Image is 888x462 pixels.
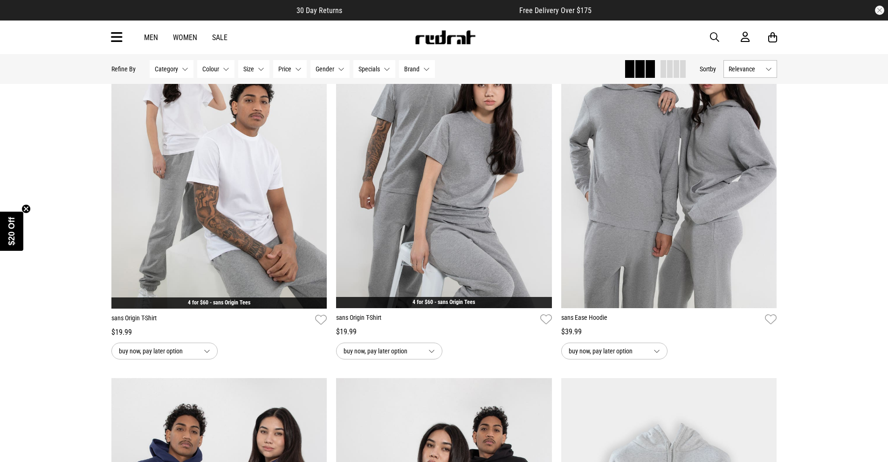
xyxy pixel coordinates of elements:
[710,65,716,73] span: by
[723,60,777,78] button: Relevance
[111,313,312,327] a: sans Origin T-Shirt
[7,217,16,245] span: $20 Off
[150,60,193,78] button: Category
[212,33,227,42] a: Sale
[111,6,327,308] img: Sans Origin T-shirt in White
[336,313,537,326] a: sans Origin T-Shirt
[399,60,435,78] button: Brand
[273,60,307,78] button: Price
[197,60,234,78] button: Colour
[569,345,646,357] span: buy now, pay later option
[336,343,442,359] button: buy now, pay later option
[173,33,197,42] a: Women
[296,6,342,15] span: 30 Day Returns
[700,63,716,75] button: Sortby
[344,345,421,357] span: buy now, pay later option
[561,313,762,326] a: sans Ease Hoodie
[243,65,254,73] span: Size
[336,6,552,308] img: Sans Origin T-shirt in Grey
[729,65,762,73] span: Relevance
[413,299,475,305] a: 4 for $60 - sans Origin Tees
[7,4,35,32] button: Open LiveChat chat widget
[278,65,291,73] span: Price
[561,343,668,359] button: buy now, pay later option
[353,60,395,78] button: Specials
[238,60,269,78] button: Size
[119,345,196,357] span: buy now, pay later option
[404,65,420,73] span: Brand
[111,327,327,338] div: $19.99
[358,65,380,73] span: Specials
[144,33,158,42] a: Men
[414,30,476,44] img: Redrat logo
[561,6,777,308] img: Sans Ease Hoodie in Grey
[519,6,592,15] span: Free Delivery Over $175
[561,326,777,338] div: $39.99
[111,343,218,359] button: buy now, pay later option
[202,65,219,73] span: Colour
[111,65,136,73] p: Refine By
[188,299,250,306] a: 4 for $60 - sans Origin Tees
[310,60,350,78] button: Gender
[361,6,501,15] iframe: Customer reviews powered by Trustpilot
[316,65,334,73] span: Gender
[21,204,31,214] button: Close teaser
[155,65,178,73] span: Category
[336,326,552,338] div: $19.99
